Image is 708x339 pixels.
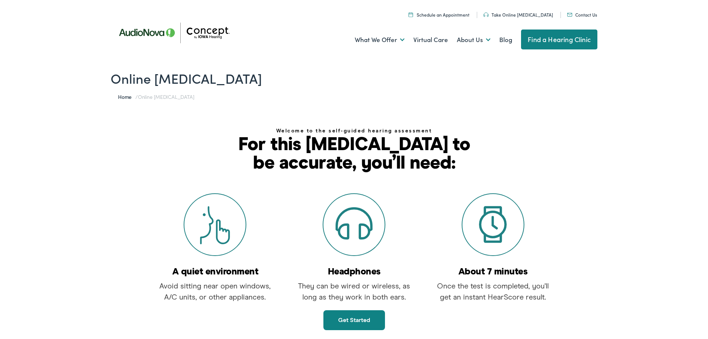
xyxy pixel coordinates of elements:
[409,12,413,17] img: A calendar icon to schedule an appointment at Concept by Iowa Hearing.
[232,127,476,136] h1: Welcome to the self-guided hearing assessment
[118,93,194,100] span: /
[293,281,415,303] p: They can be wired or wireless, as long as they work in both ears.
[521,30,597,49] a: Find a Hearing Clinic
[432,281,554,303] p: Once the test is completed, you'll get an instant HearScore result.
[567,11,597,18] a: Contact Us
[483,11,553,18] a: Take Online [MEDICAL_DATA]
[413,26,448,53] a: Virtual Care
[118,93,135,100] a: Home
[483,13,489,17] img: utility icon
[154,267,276,276] h6: A quiet environment
[111,70,597,86] h1: Online [MEDICAL_DATA]
[323,310,385,330] a: Get started
[293,267,415,276] h6: Headphones
[154,281,276,303] p: Avoid sitting near open windows, A/C units, or other appliances.
[232,136,476,173] p: For this [MEDICAL_DATA] to be accurate, you’ll need:
[457,26,490,53] a: About Us
[567,13,572,17] img: utility icon
[138,93,194,100] span: Online [MEDICAL_DATA]
[409,11,469,18] a: Schedule an Appointment
[499,26,512,53] a: Blog
[355,26,405,53] a: What We Offer
[432,267,554,276] h6: About 7 minutes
